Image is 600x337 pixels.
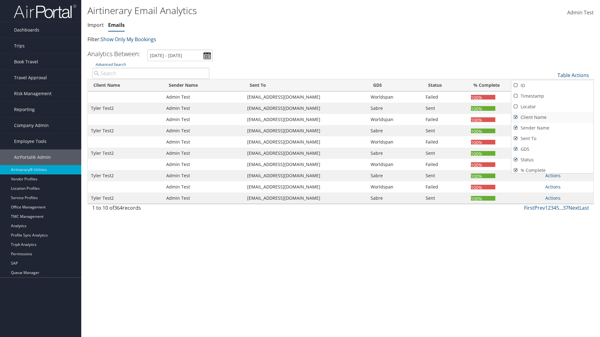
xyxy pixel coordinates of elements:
span: Employee Tools [14,134,47,149]
span: Company Admin [14,118,49,133]
span: Dashboards [14,22,39,38]
a: Timestamp [511,91,593,101]
a: % Complete [511,165,593,176]
span: Reporting [14,102,35,117]
a: Client Name [511,112,593,123]
a: Status [511,154,593,165]
span: AirPortal® Admin [14,149,51,165]
span: Trips [14,38,25,54]
span: Risk Management [14,86,52,101]
img: airportal-logo.png [14,4,76,19]
a: ID [511,80,593,91]
a: Sender Name [511,123,593,133]
span: Book Travel [14,54,38,70]
a: GDS [511,144,593,154]
span: Travel Approval [14,70,47,85]
a: Sent To [511,133,593,144]
a: Locator [511,101,593,112]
